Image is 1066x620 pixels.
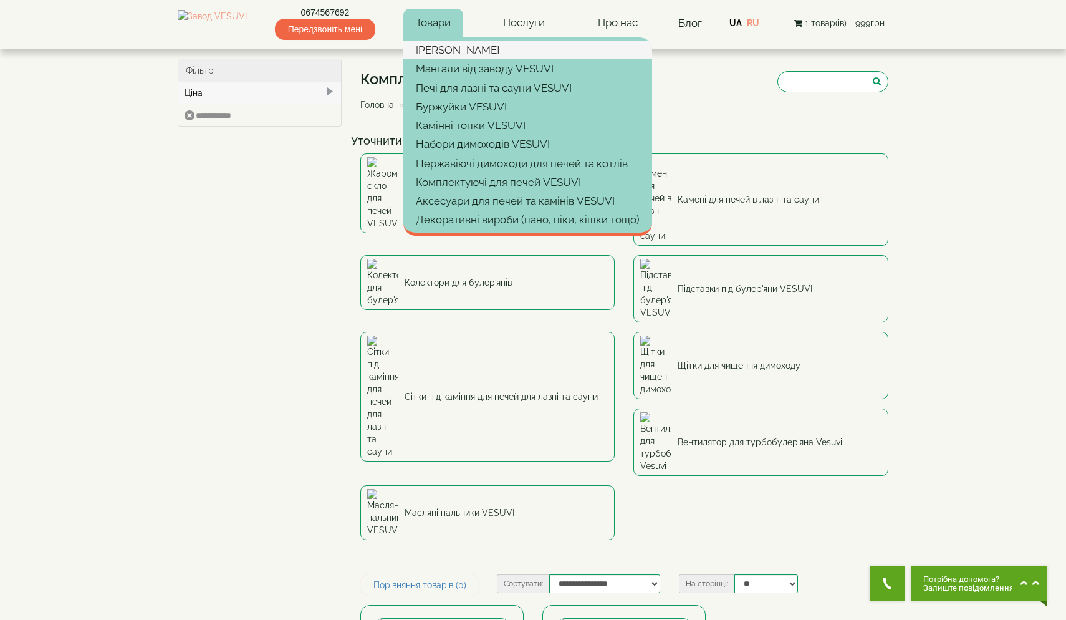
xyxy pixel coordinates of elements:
[640,412,671,472] img: Вентилятор для турбобулер'яна Vesuvi
[805,18,885,28] span: 1 товар(ів) - 999грн
[640,336,671,395] img: Щітки для чищення димоходу
[633,409,888,476] a: Вентилятор для турбобулер'яна Vesuvi Вентилятор для турбобулер'яна Vesuvi
[403,154,652,173] a: Нержавіючі димоходи для печей та котлів
[790,16,888,30] button: 1 товар(ів) - 999грн
[640,259,671,319] img: Підставки під булер'яни VESUVI
[491,9,557,37] a: Послуги
[923,575,1014,584] span: Потрібна допомога?
[403,41,652,59] a: [PERSON_NAME]
[679,574,734,593] label: На сторінці:
[360,255,615,310] a: Колектори для булер'янів Колектори для булер'янів
[367,336,398,458] img: Сітки під каміння для печей для лазні та сауни
[360,71,597,87] h1: Комплектуючі для печей VESUVI
[640,157,671,242] img: Камені для печей в лазні та сауни
[178,10,247,36] img: Завод VESUVI
[923,584,1014,593] span: Залиште повідомлення
[360,485,615,540] a: Масляні пальники VESUVI Масляні пальники VESUVI
[403,135,652,153] a: Набори димоходів VESUVI
[360,574,479,596] a: Порівняння товарів (0)
[178,82,341,104] div: Ціна
[678,17,702,29] a: Блог
[275,19,375,40] span: Передзвоніть мені
[585,9,650,37] a: Про нас
[360,332,615,462] a: Сітки під каміння для печей для лазні та сауни Сітки під каміння для печей для лазні та сауни
[367,157,398,230] img: Жароміцне скло для печей VESUVI
[403,79,652,97] a: Печі для лазні та сауни VESUVI
[275,6,375,19] a: 0674567692
[351,135,898,147] h4: Уточнити Пошук
[403,9,463,37] a: Товари
[497,574,549,593] label: Сортувати:
[403,191,652,210] a: Аксесуари для печей та камінів VESUVI
[403,59,652,78] a: Мангали від заводу VESUVI
[633,255,888,322] a: Підставки під булер'яни VESUVI Підставки під булер'яни VESUVI
[403,116,652,135] a: Камінні топки VESUVI
[396,99,544,111] li: Комплектуючі для печей VESUVI
[367,489,398,536] img: Масляні пальники VESUVI
[178,59,341,82] div: Фільтр
[911,566,1047,601] button: Chat button
[633,153,888,246] a: Камені для печей в лазні та сауни Камені для печей в лазні та сауни
[747,18,759,28] a: RU
[633,332,888,399] a: Щітки для чищення димоходу Щітки для чищення димоходу
[403,97,652,116] a: Буржуйки VESUVI
[403,210,652,229] a: Декоративні вироби (пано, піки, кішки тощо)
[729,18,742,28] a: UA
[870,566,905,601] button: Get Call button
[367,259,398,306] img: Колектори для булер'янів
[403,173,652,191] a: Комплектуючі для печей VESUVI
[360,100,394,110] a: Головна
[360,153,615,233] a: Жароміцне скло для печей VESUVI Жароміцне скло для печей VESUVI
